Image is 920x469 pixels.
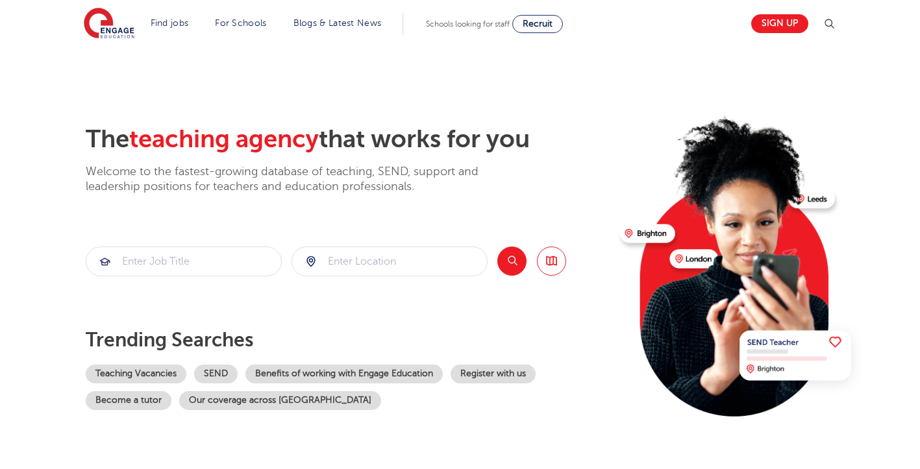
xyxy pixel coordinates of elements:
[751,14,808,33] a: Sign up
[497,247,527,276] button: Search
[86,247,281,276] input: Submit
[179,391,381,410] a: Our coverage across [GEOGRAPHIC_DATA]
[86,328,610,352] p: Trending searches
[86,164,514,195] p: Welcome to the fastest-growing database of teaching, SEND, support and leadership positions for t...
[451,365,536,383] a: Register with us
[293,18,382,28] a: Blogs & Latest News
[523,19,553,29] span: Recruit
[292,247,488,276] div: Submit
[245,365,443,383] a: Benefits of working with Engage Education
[86,125,610,154] h2: The that works for you
[86,391,171,410] a: Become a tutor
[129,125,319,153] span: teaching agency
[194,365,238,383] a: SEND
[86,365,186,383] a: Teaching Vacancies
[292,247,487,276] input: Submit
[215,18,266,28] a: For Schools
[86,247,282,276] div: Submit
[151,18,189,28] a: Find jobs
[512,15,563,33] a: Recruit
[426,19,510,29] span: Schools looking for staff
[84,8,134,40] img: Engage Education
